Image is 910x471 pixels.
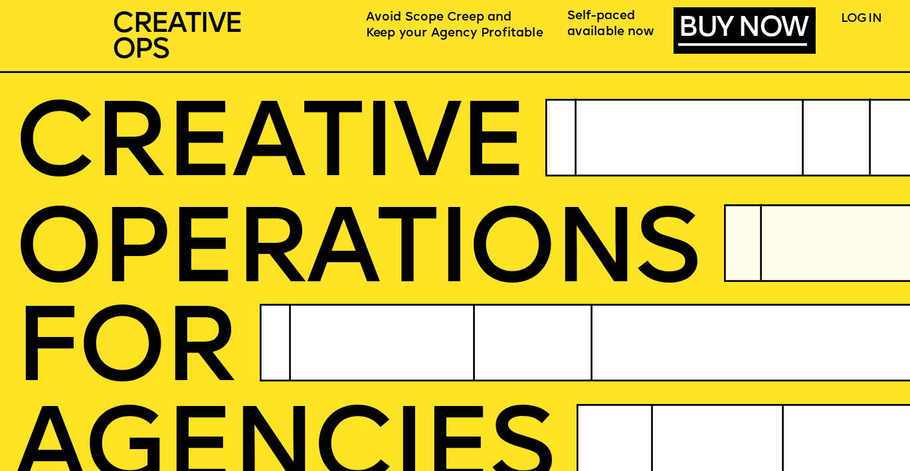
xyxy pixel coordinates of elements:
[14,95,525,202] span: CREATIVE
[841,13,881,25] a: LOG IN
[112,11,242,65] span: CREATIVE OPS
[366,27,543,38] span: Keep your Agency Profitable
[14,202,698,308] span: OPERatioNS
[14,300,235,407] span: FOR
[678,15,806,46] a: BUY NOW
[567,27,654,38] span: available now
[366,11,511,23] span: Avoid Scope Creep and
[567,11,635,22] span: Self-paced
